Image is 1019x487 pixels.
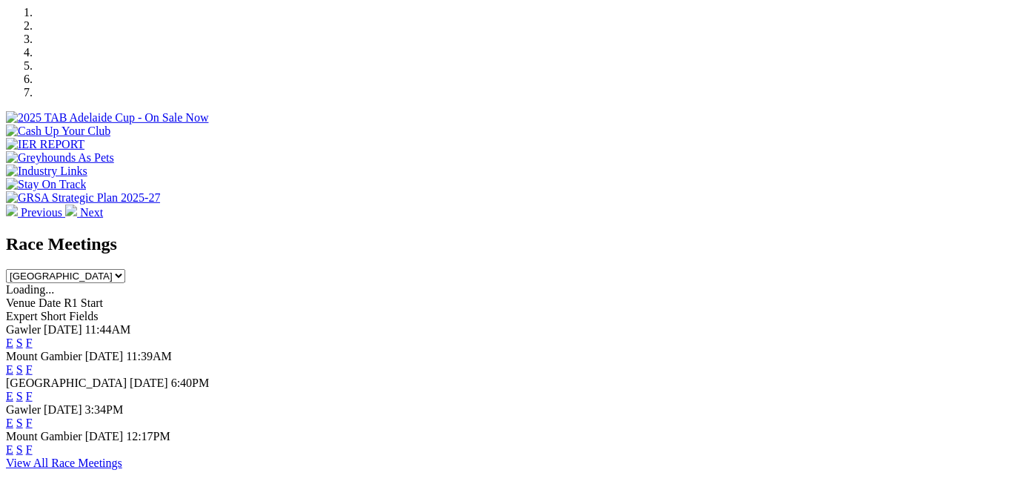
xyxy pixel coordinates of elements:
a: F [26,390,33,402]
h2: Race Meetings [6,234,1013,254]
a: F [26,417,33,429]
span: Mount Gambier [6,350,82,362]
span: Loading... [6,283,54,296]
a: View All Race Meetings [6,457,122,469]
a: E [6,363,13,376]
span: [DATE] [44,403,82,416]
img: chevron-right-pager-white.svg [65,205,77,216]
span: [DATE] [85,430,124,443]
span: Date [39,296,61,309]
img: Industry Links [6,165,87,178]
span: R1 Start [64,296,103,309]
span: Previous [21,206,62,219]
span: 3:34PM [85,403,124,416]
span: [DATE] [44,323,82,336]
a: E [6,417,13,429]
a: S [16,417,23,429]
a: S [16,337,23,349]
span: [DATE] [85,350,124,362]
img: 2025 TAB Adelaide Cup - On Sale Now [6,111,209,125]
span: Gawler [6,403,41,416]
a: E [6,443,13,456]
a: E [6,390,13,402]
span: Fields [69,310,98,322]
a: Previous [6,206,65,219]
a: S [16,363,23,376]
a: S [16,390,23,402]
a: F [26,363,33,376]
a: S [16,443,23,456]
span: Mount Gambier [6,430,82,443]
img: chevron-left-pager-white.svg [6,205,18,216]
a: Next [65,206,103,219]
span: Venue [6,296,36,309]
span: 11:44AM [85,323,131,336]
span: [DATE] [130,377,168,389]
img: Stay On Track [6,178,86,191]
span: 11:39AM [126,350,172,362]
span: Gawler [6,323,41,336]
img: IER REPORT [6,138,84,151]
span: Next [80,206,103,219]
img: Cash Up Your Club [6,125,110,138]
span: 6:40PM [171,377,210,389]
img: GRSA Strategic Plan 2025-27 [6,191,160,205]
span: Expert [6,310,38,322]
img: Greyhounds As Pets [6,151,114,165]
span: [GEOGRAPHIC_DATA] [6,377,127,389]
span: 12:17PM [126,430,170,443]
a: F [26,443,33,456]
a: F [26,337,33,349]
span: Short [41,310,67,322]
a: E [6,337,13,349]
